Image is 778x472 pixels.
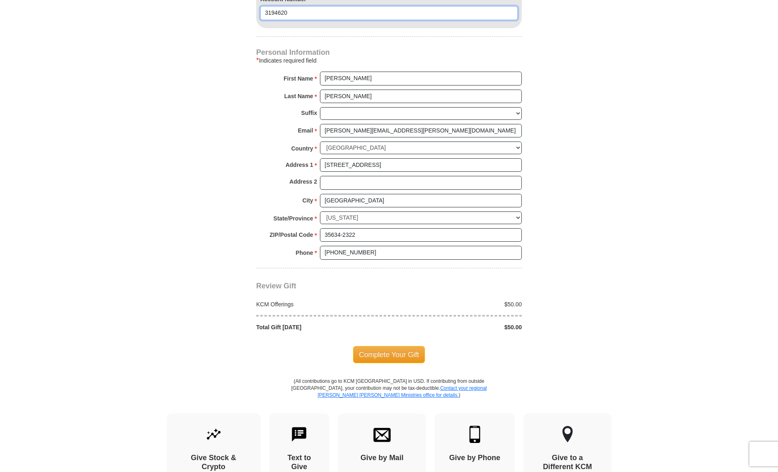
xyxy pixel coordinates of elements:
[373,426,391,443] img: envelope.svg
[256,56,522,65] div: Indicates required field
[301,107,317,119] strong: Suffix
[291,143,313,154] strong: Country
[296,247,313,258] strong: Phone
[284,73,313,84] strong: First Name
[352,454,412,463] h4: Give by Mail
[298,125,313,136] strong: Email
[291,378,487,414] p: (All contributions go to KCM [GEOGRAPHIC_DATA] in USD. If contributing from outside [GEOGRAPHIC_D...
[302,195,313,206] strong: City
[353,346,425,363] span: Complete Your Gift
[273,213,313,224] strong: State/Province
[389,323,526,331] div: $50.00
[256,49,522,56] h4: Personal Information
[286,159,313,171] strong: Address 1
[252,323,389,331] div: Total Gift [DATE]
[252,300,389,308] div: KCM Offerings
[562,426,573,443] img: other-region
[205,426,222,443] img: give-by-stock.svg
[466,426,483,443] img: mobile.svg
[284,454,315,471] h4: Text to Give
[389,300,526,308] div: $50.00
[256,282,296,290] span: Review Gift
[449,454,501,463] h4: Give by Phone
[291,426,308,443] img: text-to-give.svg
[181,454,246,471] h4: Give Stock & Crypto
[284,90,313,102] strong: Last Name
[289,176,317,187] strong: Address 2
[270,229,313,240] strong: ZIP/Postal Code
